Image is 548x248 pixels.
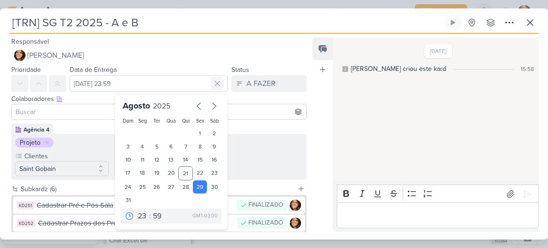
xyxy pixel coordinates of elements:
div: FINALIZADO [248,201,283,210]
label: Prioridade [11,66,41,74]
div: 8 [193,140,207,153]
button: [PERSON_NAME] [11,47,307,64]
div: 20 [164,166,179,180]
div: 19 [150,166,164,180]
div: Qua [166,117,177,125]
div: 28 [178,180,193,194]
div: 11 [135,153,150,166]
div: 25 [135,180,150,194]
div: 15:58 [521,65,534,73]
div: Cadastrar Pré e Pós Sala [37,200,232,211]
div: 12 [150,153,164,166]
div: 5 [150,140,164,153]
div: Ligar relógio [449,19,457,26]
img: Karen Duarte [290,200,301,211]
input: Kard Sem Título [9,14,443,31]
div: FINALIZADO [248,218,283,228]
div: 24 [121,180,135,194]
div: Seg [137,117,148,125]
div: 13 [164,153,179,166]
label: Clientes [24,151,109,161]
img: Karen Duarte [290,217,301,229]
img: Karen Duarte [14,50,25,61]
label: Responsável [11,38,49,46]
div: Dom [123,117,134,125]
div: Agência 4 [24,125,49,134]
div: 1 [193,127,207,140]
div: : [149,210,151,222]
div: Projeto [20,138,40,147]
span: [PERSON_NAME] [27,50,84,61]
div: 14 [178,153,193,166]
div: Editor toolbar [337,185,539,203]
div: 27 [164,180,179,194]
div: 30 [207,180,222,194]
div: 29 [193,180,207,194]
label: Status [231,66,249,74]
div: 23 [207,166,222,180]
div: 10 [121,153,135,166]
div: Ter [151,117,162,125]
div: Sáb [209,117,220,125]
div: 16 [207,153,222,166]
div: Subkardz (6) [21,184,294,194]
div: Cadastrar Prazos dos Projetos na Tess [38,218,232,229]
div: 3 [121,140,135,153]
div: [PERSON_NAME] criou este kard [351,64,446,74]
input: Buscar [14,106,304,117]
button: A FAZER [231,75,307,92]
div: 26 [150,180,164,194]
div: 22 [193,166,207,180]
div: KD251 [17,201,34,209]
div: Editor editing area: main [337,202,539,228]
div: 15 [193,153,207,166]
button: KD251 Cadastrar Pré e Pós Sala FINALIZADO [13,197,305,214]
span: 2025 [153,101,170,111]
div: GMT-03:00 [192,212,218,220]
div: 21 [178,166,193,180]
div: 2 [207,127,222,140]
button: KD252 Cadastrar Prazos dos Projetos na Tess FINALIZADO [13,215,305,232]
label: Data de Entrega [70,66,117,74]
div: 9 [207,140,222,153]
div: 17 [121,166,135,180]
button: Saint Gobain [15,161,109,176]
div: Colaboradores [11,94,307,104]
div: Sex [195,117,206,125]
div: 31 [121,194,135,207]
div: 4 [135,140,150,153]
input: Select a date [70,75,228,92]
div: Qui [180,117,191,125]
div: A FAZER [246,78,276,89]
div: 18 [135,166,150,180]
div: 7 [178,140,193,153]
div: KD252 [17,219,35,227]
div: 6 [164,140,179,153]
span: Agosto [123,101,150,111]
